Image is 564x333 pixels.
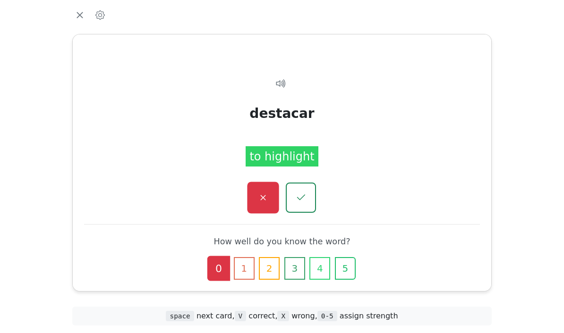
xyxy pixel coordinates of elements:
span: 0-5 [317,311,337,321]
span: space [166,311,194,321]
span: 5 [342,261,349,275]
div: destacar [249,104,314,124]
span: X [277,311,289,321]
button: 2 [259,257,280,280]
button: 4 [309,257,330,280]
span: V [235,311,247,321]
button: 1 [234,257,255,280]
div: to highlight [246,147,318,166]
button: 5 [335,257,356,280]
div: How well do you know the word? [92,236,472,248]
button: 3 [284,257,305,280]
span: next card , correct , wrong , assign strength [166,311,398,320]
button: 0 [207,256,230,281]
